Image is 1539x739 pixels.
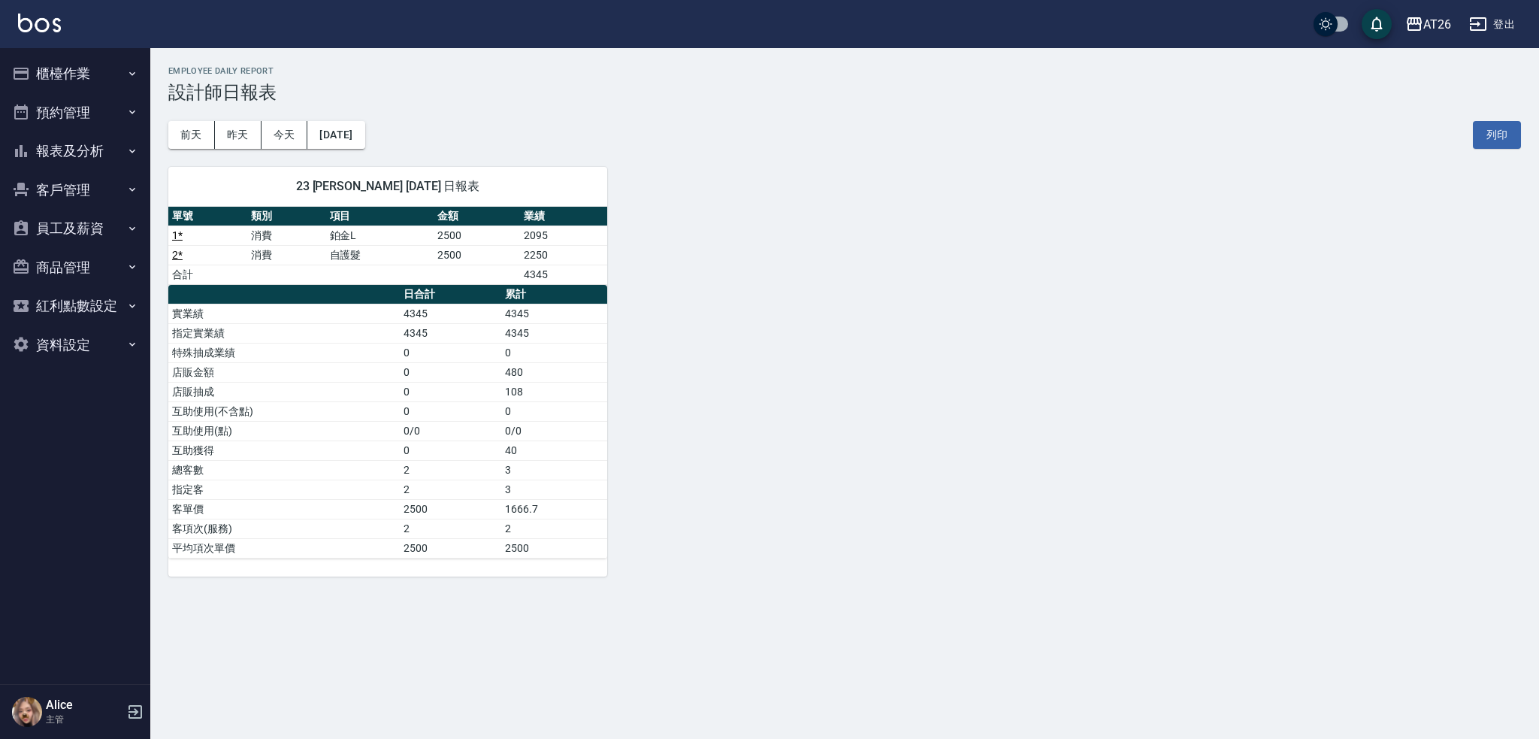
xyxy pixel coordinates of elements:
[501,519,607,538] td: 2
[6,209,144,248] button: 員工及薪資
[168,207,247,226] th: 單號
[6,93,144,132] button: 預約管理
[1423,15,1451,34] div: AT26
[6,326,144,365] button: 資料設定
[501,499,607,519] td: 1666.7
[168,304,400,323] td: 實業績
[1399,9,1457,40] button: AT26
[400,460,502,480] td: 2
[400,362,502,382] td: 0
[6,132,144,171] button: 報表及分析
[501,343,607,362] td: 0
[168,343,400,362] td: 特殊抽成業績
[168,421,400,441] td: 互助使用(點)
[501,323,607,343] td: 4345
[326,207,434,226] th: 項目
[1463,11,1521,38] button: 登出
[400,382,502,401] td: 0
[6,171,144,210] button: 客戶管理
[247,226,326,245] td: 消費
[501,382,607,401] td: 108
[434,245,521,265] td: 2500
[12,697,42,727] img: Person
[501,421,607,441] td: 0/0
[6,54,144,93] button: 櫃檯作業
[326,226,434,245] td: 鉑金L
[501,441,607,460] td: 40
[262,121,308,149] button: 今天
[168,519,400,538] td: 客項次(服務)
[168,82,1521,103] h3: 設計師日報表
[501,460,607,480] td: 3
[168,323,400,343] td: 指定實業績
[168,66,1521,76] h2: Employee Daily Report
[307,121,364,149] button: [DATE]
[501,304,607,323] td: 4345
[168,285,607,559] table: a dense table
[400,343,502,362] td: 0
[6,286,144,326] button: 紅利點數設定
[400,441,502,460] td: 0
[520,245,607,265] td: 2250
[501,401,607,421] td: 0
[400,480,502,499] td: 2
[501,362,607,382] td: 480
[168,401,400,421] td: 互助使用(不含點)
[168,382,400,401] td: 店販抽成
[168,362,400,382] td: 店販金額
[168,538,400,558] td: 平均項次單價
[186,179,589,194] span: 23 [PERSON_NAME] [DATE] 日報表
[326,245,434,265] td: 自護髮
[400,401,502,421] td: 0
[400,323,502,343] td: 4345
[247,245,326,265] td: 消費
[400,304,502,323] td: 4345
[501,480,607,499] td: 3
[501,538,607,558] td: 2500
[168,207,607,285] table: a dense table
[168,441,400,460] td: 互助獲得
[520,265,607,284] td: 4345
[400,499,502,519] td: 2500
[1362,9,1392,39] button: save
[520,207,607,226] th: 業績
[400,421,502,441] td: 0/0
[168,121,215,149] button: 前天
[501,285,607,304] th: 累計
[168,460,400,480] td: 總客數
[520,226,607,245] td: 2095
[434,207,521,226] th: 金額
[215,121,262,149] button: 昨天
[6,248,144,287] button: 商品管理
[46,698,122,713] h5: Alice
[46,713,122,726] p: 主管
[400,285,502,304] th: 日合計
[168,480,400,499] td: 指定客
[18,14,61,32] img: Logo
[247,207,326,226] th: 類別
[1473,121,1521,149] button: 列印
[400,519,502,538] td: 2
[168,265,247,284] td: 合計
[434,226,521,245] td: 2500
[400,538,502,558] td: 2500
[168,499,400,519] td: 客單價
